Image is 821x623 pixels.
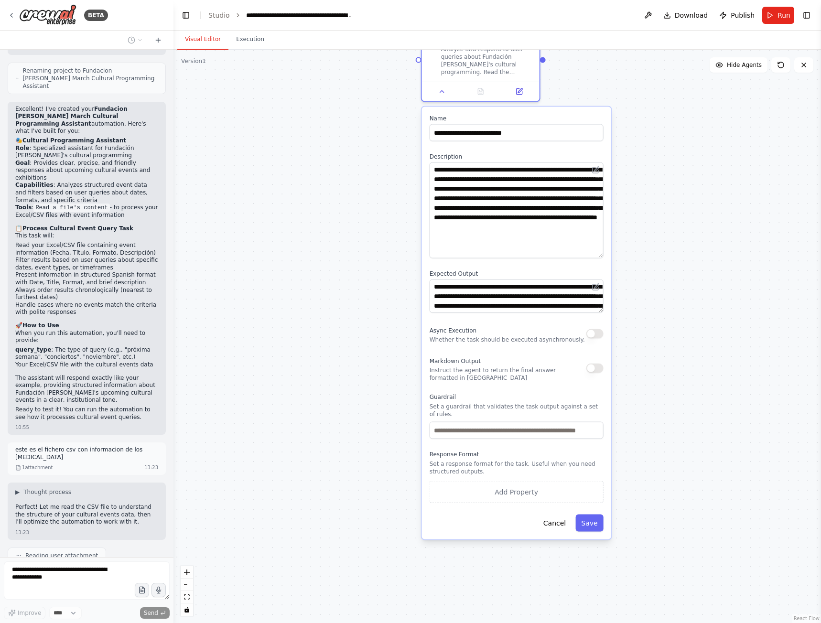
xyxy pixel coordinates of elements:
button: Download [659,7,712,24]
li: : Specialized assistant for Fundación [PERSON_NAME]'s cultural programming [15,145,158,160]
strong: How to Use [22,322,59,329]
p: When you run this automation, you'll need to provide: [15,330,158,344]
strong: Process Cultural Event Query Task [22,225,133,232]
p: este es el fichero csv con informacion de los [MEDICAL_DATA] [15,446,158,461]
div: Version 1 [181,57,206,65]
div: BETA [84,10,108,21]
p: Excellent! I've created your automation. Here's what I've built for you: [15,106,158,135]
p: Ready to test it! You can run the automation to see how it processes cultural event queries. [15,406,158,421]
div: React Flow controls [181,566,193,616]
button: Start a new chat [151,34,166,46]
button: Open in editor [590,281,602,293]
li: Present information in structured Spanish format with Date, Title, Format, and brief description [15,271,158,286]
span: Reading user attachment [25,552,98,559]
button: zoom in [181,566,193,579]
li: : Provides clear, precise, and friendly responses about upcoming cultural events and exhibitions [15,160,158,182]
button: fit view [181,591,193,603]
strong: Capabilities [15,182,54,188]
span: 1 attachment [22,464,53,471]
label: Response Format [430,451,604,458]
p: Instruct the agent to return the final answer formatted in [GEOGRAPHIC_DATA] [430,366,586,382]
strong: Goal [15,160,30,166]
p: Set a response format for the task. Useful when you need structured outputs. [430,460,604,475]
h2: 🚀 [15,322,158,330]
label: Name [430,115,604,122]
h2: 📋 [15,225,158,233]
button: Click to speak your automation idea [151,583,166,597]
span: Improve [18,609,41,617]
button: Add Property [430,481,604,503]
div: 13:23 [144,464,158,471]
button: Visual Editor [177,30,228,50]
span: Publish [731,11,755,20]
h2: 🎭 [15,137,158,145]
button: Improve [4,607,45,619]
li: : - to process your Excel/CSV files with event information [15,204,158,219]
p: This task will: [15,232,158,240]
li: Your Excel/CSV file with the cultural events data [15,361,158,369]
li: : The type of query (e.g., "próxima semana", "conciertos", "noviembre", etc.) [15,346,158,361]
button: Open in editor [590,164,602,176]
code: Read a file's content [33,204,109,212]
li: Read your Excel/CSV file containing event information (Fecha, Título, Formato, Descripción) [15,242,158,257]
li: Handle cases where no events match the criteria with polite responses [15,301,158,316]
p: The assistant will respond exactly like your example, providing structured information about Fund... [15,375,158,404]
button: Run [762,7,794,24]
div: 13:23 [15,529,29,536]
strong: Role [15,145,30,151]
button: Switch to previous chat [124,34,147,46]
span: Renaming project to Fundacion [PERSON_NAME] March Cultural Programming Assistant [22,67,158,90]
button: toggle interactivity [181,603,193,616]
img: Logo [19,4,76,26]
div: Analyze and respond to user queries about Fundación [PERSON_NAME]'s cultural programming. Read th... [441,45,534,76]
li: : Analyzes structured event data and filters based on user queries about dates, formats, and spec... [15,182,158,204]
li: Always order results chronologically (nearest to furthest dates) [15,287,158,301]
span: Hide Agents [727,61,762,69]
nav: breadcrumb [208,11,354,20]
strong: Cultural Programming Assistant [22,137,126,144]
div: 10:55 [15,424,29,431]
span: ▶ [15,488,20,496]
span: Thought process [23,488,71,496]
span: Markdown Output [430,358,481,365]
span: Send [144,609,158,617]
button: Hide Agents [710,57,767,73]
p: Whether the task should be executed asynchronously. [430,336,585,344]
button: ▶Thought process [15,488,71,496]
span: Async Execution [430,327,476,334]
span: Download [675,11,708,20]
strong: Fundacion [PERSON_NAME] March Cultural Programming Assistant [15,106,127,127]
a: Studio [208,11,230,19]
p: Perfect! Let me read the CSV file to understand the structure of your cultural events data, then ... [15,504,158,526]
div: Analyze and respond to user queries about Fundación [PERSON_NAME]'s cultural programming. Read th... [421,18,540,102]
button: Cancel [538,515,572,532]
button: zoom out [181,579,193,591]
span: Run [778,11,790,20]
button: Execution [228,30,272,50]
p: Set a guardrail that validates the task output against a set of rules. [430,403,604,418]
button: Show right sidebar [800,9,813,22]
strong: Tools [15,204,32,211]
button: Save [575,515,603,532]
button: Publish [715,7,758,24]
button: Send [140,607,170,619]
button: Hide left sidebar [179,9,193,22]
label: Guardrail [430,393,604,401]
button: No output available [460,86,501,97]
a: React Flow attribution [794,616,820,621]
strong: query_type [15,346,51,353]
button: Open in side panel [503,86,536,97]
button: Upload files [135,583,149,597]
label: Expected Output [430,270,604,278]
label: Description [430,153,604,161]
li: Filter results based on user queries about specific dates, event types, or timeframes [15,257,158,271]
